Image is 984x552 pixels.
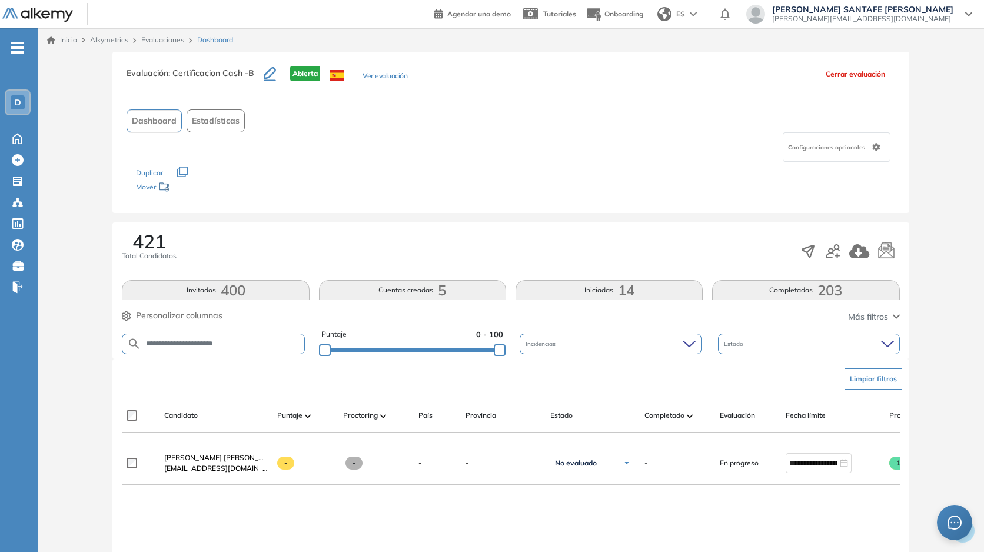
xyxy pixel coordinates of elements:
[845,368,902,390] button: Limpiar filtros
[197,35,233,45] span: Dashboard
[47,35,77,45] a: Inicio
[418,458,421,468] span: -
[343,410,378,421] span: Proctoring
[122,280,309,300] button: Invitados400
[526,340,558,348] span: Incidencias
[447,9,511,18] span: Agendar una demo
[305,414,311,418] img: [missing "en.ARROW_ALT" translation]
[277,410,302,421] span: Puntaje
[889,457,917,470] span: 100
[434,6,511,20] a: Agendar una demo
[724,340,746,348] span: Estado
[2,8,73,22] img: Logo
[127,66,264,91] h3: Evaluación
[122,251,177,261] span: Total Candidatos
[418,410,433,421] span: País
[330,70,344,81] img: ESP
[466,458,541,468] span: -
[623,460,630,467] img: Ícono de flecha
[604,9,643,18] span: Onboarding
[687,414,693,418] img: [missing "en.ARROW_ALT" translation]
[136,168,163,177] span: Duplicar
[277,457,294,470] span: -
[788,143,867,152] span: Configuraciones opcionales
[290,66,320,81] span: Abierta
[848,311,888,323] span: Más filtros
[141,35,184,44] a: Evaluaciones
[466,410,496,421] span: Provincia
[520,334,702,354] div: Incidencias
[164,453,268,463] a: [PERSON_NAME] [PERSON_NAME][EMAIL_ADDRESS][DOMAIN_NAME]
[164,453,403,462] span: [PERSON_NAME] [PERSON_NAME][EMAIL_ADDRESS][DOMAIN_NAME]
[15,98,21,107] span: D
[476,329,503,340] span: 0 - 100
[690,12,697,16] img: arrow
[164,410,198,421] span: Candidato
[516,280,703,300] button: Iniciadas14
[122,310,222,322] button: Personalizar columnas
[132,232,166,251] span: 421
[889,410,952,421] span: Proceso de Venta - Cash Out - B
[363,71,407,83] button: Ver evaluación
[657,7,671,21] img: world
[187,109,245,132] button: Estadísticas
[164,463,268,474] span: [EMAIL_ADDRESS][DOMAIN_NAME]
[192,115,240,127] span: Estadísticas
[168,68,254,78] span: : Certificacion Cash -B
[816,66,895,82] button: Cerrar evaluación
[848,311,900,323] button: Más filtros
[11,46,24,49] i: -
[586,2,643,27] button: Onboarding
[345,457,363,470] span: -
[712,280,899,300] button: Completadas203
[720,458,759,468] span: En progreso
[786,410,826,421] span: Fecha límite
[644,410,684,421] span: Completado
[720,410,755,421] span: Evaluación
[783,132,890,162] div: Configuraciones opcionales
[319,280,506,300] button: Cuentas creadas5
[772,14,953,24] span: [PERSON_NAME][EMAIL_ADDRESS][DOMAIN_NAME]
[380,414,386,418] img: [missing "en.ARROW_ALT" translation]
[127,109,182,132] button: Dashboard
[136,177,254,199] div: Mover
[772,5,953,14] span: [PERSON_NAME] SANTAFE [PERSON_NAME]
[718,334,900,354] div: Estado
[947,515,962,530] span: message
[90,35,128,44] span: Alkymetrics
[321,329,347,340] span: Puntaje
[644,458,647,468] span: -
[132,115,177,127] span: Dashboard
[136,310,222,322] span: Personalizar columnas
[555,458,597,468] span: No evaluado
[127,337,141,351] img: SEARCH_ALT
[550,410,573,421] span: Estado
[676,9,685,19] span: ES
[543,9,576,18] span: Tutoriales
